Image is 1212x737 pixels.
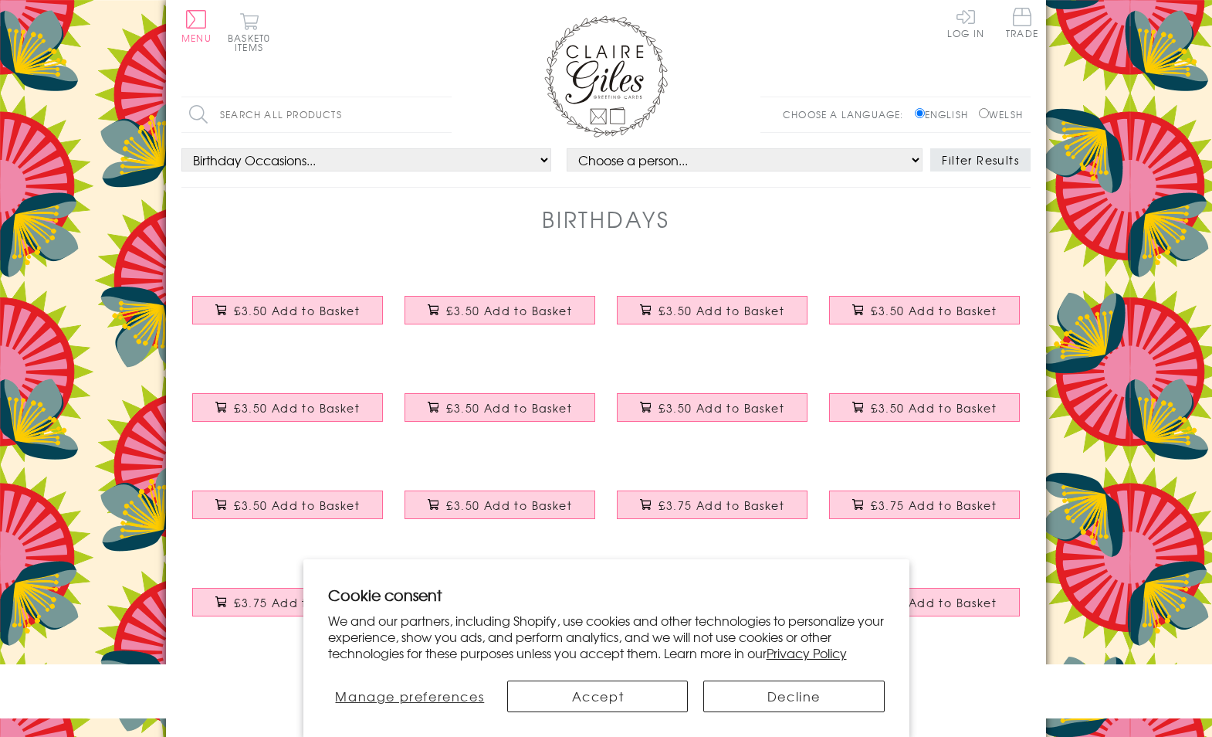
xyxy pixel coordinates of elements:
[181,10,212,42] button: Menu
[234,303,360,318] span: £3.50 Add to Basket
[658,400,784,416] span: £3.50 Add to Basket
[405,296,596,324] button: £3.50 Add to Basket
[234,498,360,513] span: £3.50 Add to Basket
[617,296,808,324] button: £3.50 Add to Basket
[542,203,670,235] h1: Birthdays
[871,400,997,416] span: £3.50 Add to Basket
[829,588,1021,616] button: £3.75 Add to Basket
[234,400,360,416] span: £3.50 Add to Basket
[181,576,394,643] a: Birthday or Congratulations Card, Party Pants, Embellished with colourful pompoms £3.75 Add to Ba...
[617,393,808,422] button: £3.50 Add to Basket
[405,393,596,422] button: £3.50 Add to Basket
[544,15,668,138] img: Claire Giles Greetings Cards
[181,31,212,45] span: Menu
[335,687,484,705] span: Manage preferences
[405,491,596,519] button: £3.50 Add to Basket
[871,498,997,513] span: £3.75 Add to Basket
[446,303,572,318] span: £3.50 Add to Basket
[507,681,688,712] button: Accept
[394,382,606,448] a: Birthday Card, Scattered letters with stars and gold foil £3.50 Add to Basket
[658,498,784,513] span: £3.75 Add to Basket
[394,284,606,351] a: Birthday Card, Happy Birthday, Rainbow colours, with gold foil £3.50 Add to Basket
[228,12,270,52] button: Basket0 items
[606,479,818,545] a: Birthday Card, Hello Sausage, Embellished with colourful pompoms £3.75 Add to Basket
[818,382,1031,448] a: Baby Girl Card, Pink with gold stars and gold foil £3.50 Add to Basket
[192,491,384,519] button: £3.50 Add to Basket
[871,595,997,610] span: £3.75 Add to Basket
[181,479,394,545] a: Baby Boy Card, Slanted script with gold stars and gold foil £3.50 Add to Basket
[234,595,360,610] span: £3.75 Add to Basket
[1006,8,1038,38] span: Trade
[915,107,976,121] label: English
[192,393,384,422] button: £3.50 Add to Basket
[947,8,984,38] a: Log In
[818,284,1031,351] a: Birthday Card, Happy Birthday, Pink background and stars, with gold foil £3.50 Add to Basket
[979,107,1023,121] label: Welsh
[930,148,1031,172] button: Filter Results
[235,31,270,54] span: 0 items
[192,588,384,616] button: £3.75 Add to Basket
[871,303,997,318] span: £3.50 Add to Basket
[818,479,1031,545] a: Birthday Card, Maki This Birthday Count, Sushi Embellished with colourful pompoms £3.75 Add to Ba...
[617,491,808,519] button: £3.75 Add to Basket
[818,576,1031,643] a: Birthday Boy Card, Circus Strong Man, Embellished with colourful pompoms £3.75 Add to Basket
[192,296,384,324] button: £3.50 Add to Basket
[328,584,885,606] h2: Cookie consent
[829,491,1021,519] button: £3.75 Add to Basket
[979,108,989,118] input: Welsh
[829,296,1021,324] button: £3.50 Add to Basket
[328,613,885,661] p: We and our partners, including Shopify, use cookies and other technologies to personalize your ex...
[446,498,572,513] span: £3.50 Add to Basket
[436,97,452,132] input: Search
[181,382,394,448] a: Birthday Card, Happy Birthday to you, Block of letters, with gold foil £3.50 Add to Basket
[181,97,452,132] input: Search all products
[394,479,606,545] a: Birthday Card, Godson Blue Colour Bolts, text foiled in shiny gold £3.50 Add to Basket
[327,681,492,712] button: Manage preferences
[606,284,818,351] a: Birthday Card, Wishing you a Happy Birthday, Block letters, with gold foil £3.50 Add to Basket
[767,644,847,662] a: Privacy Policy
[181,284,394,351] a: Birthday Card, Happy Birthday to You, Rainbow colours, with gold foil £3.50 Add to Basket
[606,382,818,448] a: Birthday Card, Colour Bolt, Happy Birthday, text foiled in shiny gold £3.50 Add to Basket
[658,303,784,318] span: £3.50 Add to Basket
[915,108,925,118] input: English
[783,107,912,121] p: Choose a language:
[703,681,884,712] button: Decline
[1006,8,1038,41] a: Trade
[829,393,1021,422] button: £3.50 Add to Basket
[446,400,572,416] span: £3.50 Add to Basket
